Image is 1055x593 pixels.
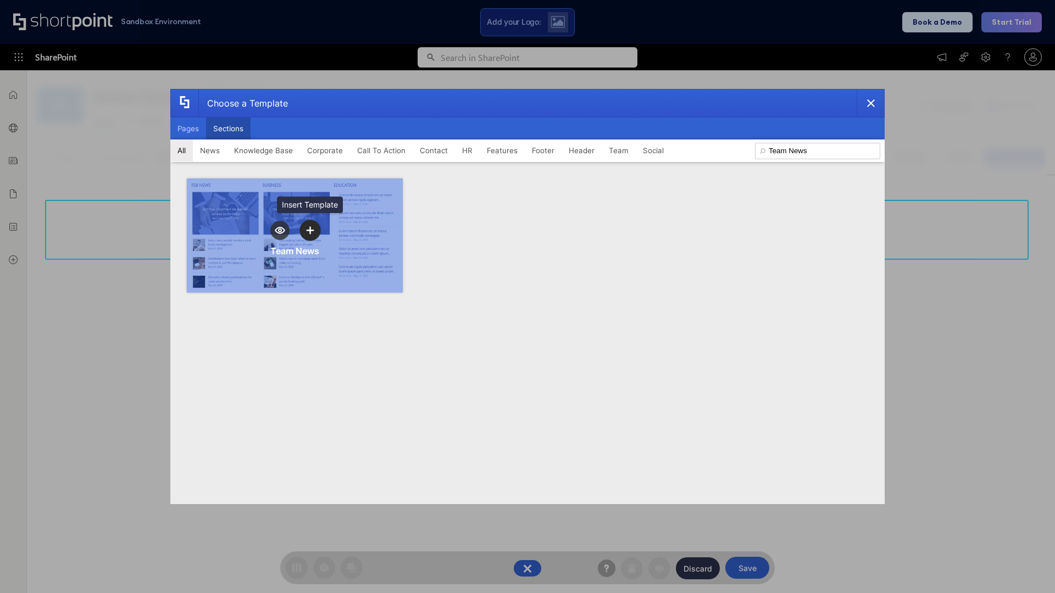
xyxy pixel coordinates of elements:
[755,143,880,159] input: Search
[413,139,455,161] button: Contact
[170,89,885,504] div: template selector
[455,139,480,161] button: HR
[270,245,319,256] div: Team News
[170,139,193,161] button: All
[857,466,1055,593] iframe: Chat Widget
[350,139,413,161] button: Call To Action
[193,139,227,161] button: News
[562,139,602,161] button: Header
[525,139,562,161] button: Footer
[227,139,300,161] button: Knowledge Base
[636,139,671,161] button: Social
[206,118,251,139] button: Sections
[198,89,288,117] div: Choose a Template
[300,139,350,161] button: Corporate
[602,139,636,161] button: Team
[480,139,525,161] button: Features
[170,118,206,139] button: Pages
